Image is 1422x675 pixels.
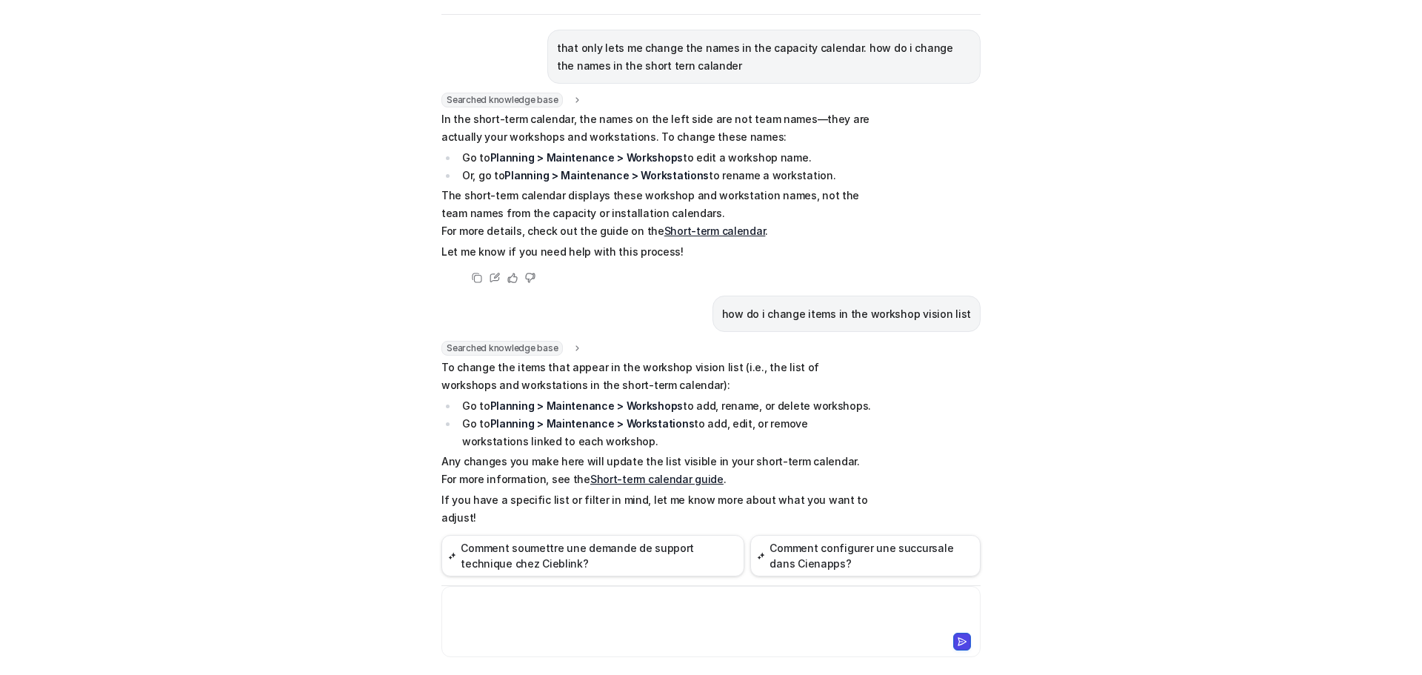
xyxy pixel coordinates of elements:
p: In the short-term calendar, the names on the left side are not team names—they are actually your ... [441,110,875,146]
strong: Planning > Maintenance > Workstations [504,169,709,182]
button: Comment soumettre une demande de support technique chez Cieblink? [441,535,744,576]
strong: Planning > Maintenance > Workstations [490,417,695,430]
li: Go to to edit a workshop name. [458,149,875,167]
strong: Planning > Maintenance > Workshops [490,399,683,412]
strong: Planning > Maintenance > Workshops [490,151,683,164]
a: Short-term calendar guide [590,473,724,485]
p: Let me know if you need help with this process! [441,243,875,261]
li: Go to to add, rename, or delete workshops. [458,397,875,415]
li: Or, go to to rename a workstation. [458,167,875,184]
p: If you have a specific list or filter in mind, let me know more about what you want to adjust! [441,491,875,527]
p: how do i change items in the workshop vision list [722,305,971,323]
p: The short-term calendar displays these workshop and workstation names, not the team names from th... [441,187,875,240]
a: Short-term calendar [664,225,766,237]
p: Any changes you make here will update the list visible in your short-term calendar. For more info... [441,453,875,488]
button: Comment configurer une succursale dans Cienapps? [750,535,981,576]
li: Go to to add, edit, or remove workstations linked to each workshop. [458,415,875,450]
p: To change the items that appear in the workshop vision list (i.e., the list of workshops and work... [441,359,875,394]
p: that only lets me change the names in the capacity calendar. how do i change the names in the sho... [557,39,971,75]
span: Searched knowledge base [441,341,563,356]
span: Searched knowledge base [441,93,563,107]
